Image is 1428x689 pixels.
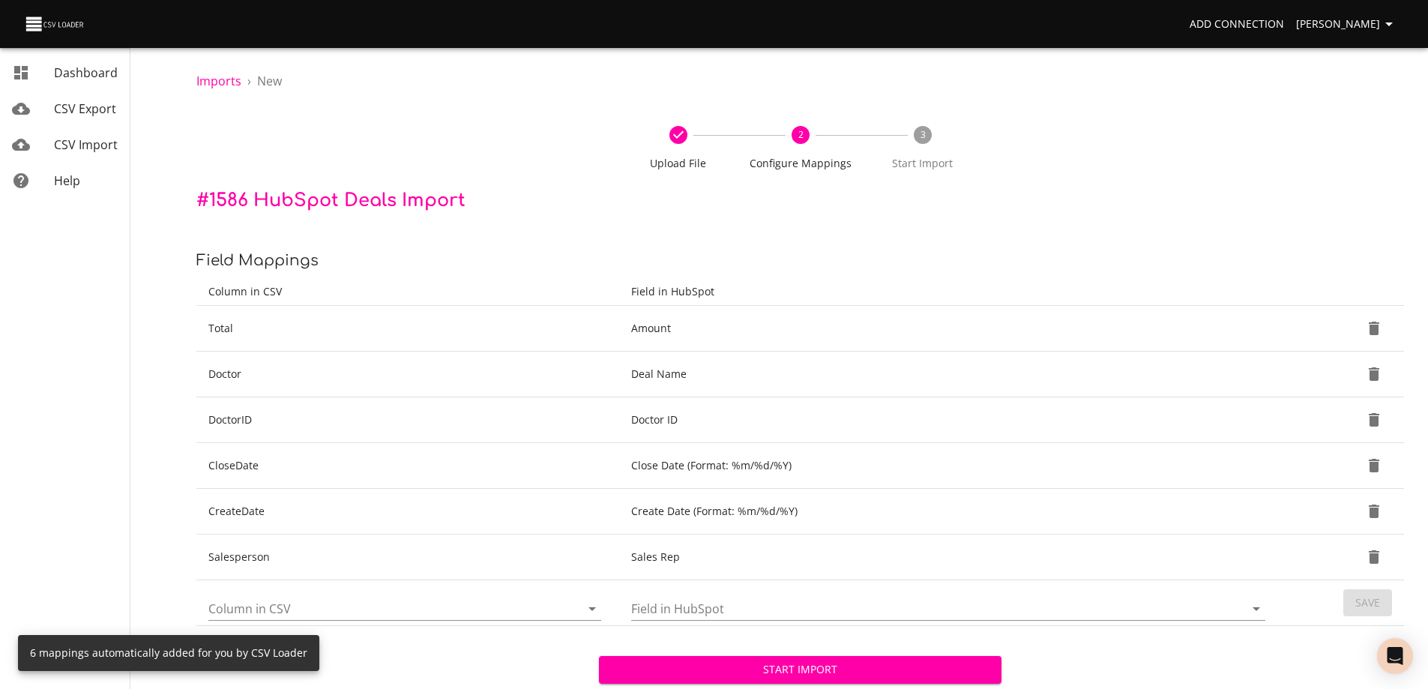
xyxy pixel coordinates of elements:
[257,72,282,90] p: New
[24,13,87,34] img: CSV Loader
[867,156,977,171] span: Start Import
[54,172,80,189] span: Help
[30,640,307,667] div: 6 mappings automatically added for you by CSV Loader
[1356,310,1392,346] button: Delete
[1296,15,1398,34] span: [PERSON_NAME]
[611,661,989,679] span: Start Import
[196,443,619,489] td: CloseDate
[196,352,619,397] td: Doctor
[196,489,619,535] td: CreateDate
[599,656,1001,684] button: Start Import
[1184,10,1290,38] a: Add Connection
[196,252,319,269] span: Field Mappings
[619,443,1283,489] td: Close Date (Format: %m/%d/%Y)
[1356,493,1392,529] button: Delete
[54,100,116,117] span: CSV Export
[1356,356,1392,392] button: Delete
[582,598,603,619] button: Open
[920,128,925,141] text: 3
[196,73,241,89] a: Imports
[619,489,1283,535] td: Create Date (Format: %m/%d/%Y)
[247,72,251,90] li: ›
[619,352,1283,397] td: Deal Name
[1377,638,1413,674] div: Open Intercom Messenger
[619,397,1283,443] td: Doctor ID
[745,156,855,171] span: Configure Mappings
[54,136,118,153] span: CSV Import
[1246,598,1267,619] button: Open
[1356,539,1392,575] button: Delete
[1290,10,1404,38] button: [PERSON_NAME]
[1356,402,1392,438] button: Delete
[196,190,466,211] span: # 1586 HubSpot Deals Import
[798,128,803,141] text: 2
[1356,448,1392,484] button: Delete
[196,535,619,580] td: Salesperson
[619,306,1283,352] td: Amount
[623,156,733,171] span: Upload File
[619,278,1283,306] th: Field in HubSpot
[196,306,619,352] td: Total
[54,64,118,81] span: Dashboard
[1190,15,1284,34] span: Add Connection
[196,397,619,443] td: DoctorID
[196,278,619,306] th: Column in CSV
[619,535,1283,580] td: Sales Rep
